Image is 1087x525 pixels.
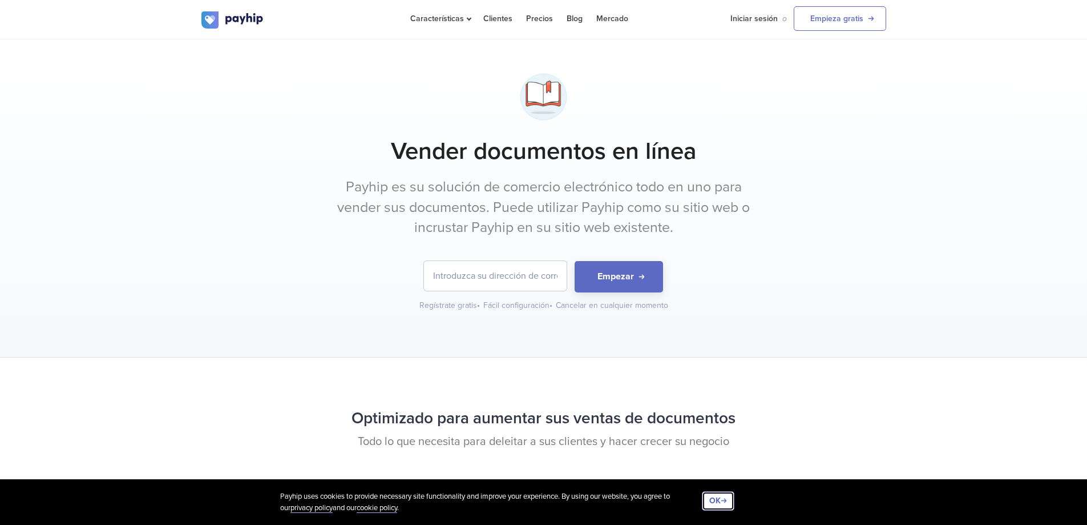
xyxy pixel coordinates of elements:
[575,261,663,292] button: Empezar
[290,503,333,513] a: privacy policy
[280,491,702,514] div: Payhip uses cookies to provide necessary site functionality and improve your experience. By using...
[201,11,264,29] img: logo.svg
[477,300,480,310] span: •
[201,137,886,166] h1: Vender documentos en línea
[483,300,553,311] div: Fácil configuración
[201,434,886,450] p: Todo lo que necesita para deleitar a sus clientes y hacer crecer su negocio
[794,6,886,31] a: Empieza gratis
[330,177,758,238] p: Payhip es su solución de comercio electrónico todo en uno para vender sus documentos. Puede utili...
[556,300,668,311] div: Cancelar en cualquier momento
[410,14,470,23] span: Características
[549,300,552,310] span: •
[419,300,481,311] div: Regístrate gratis
[201,403,886,434] h2: Optimizado para aumentar sus ventas de documentos
[702,491,734,511] button: OK
[357,503,397,513] a: cookie policy
[515,68,572,126] img: bookmark-6w6ifwtzjfv4eucylhl5b3.png
[424,261,567,291] input: Introduzca su dirección de correo electrónico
